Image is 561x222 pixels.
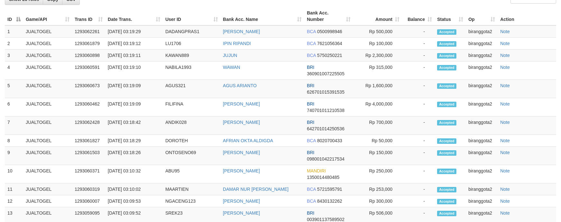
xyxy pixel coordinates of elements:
td: JUALTOGEL [23,195,72,207]
td: - [402,165,435,183]
span: Copy 8430132262 to clipboard [317,199,342,204]
span: Accepted [437,41,456,47]
span: BRI [307,101,314,106]
span: Accepted [437,138,456,144]
a: WAWAN [223,65,240,70]
td: 11 [5,183,23,195]
td: [DATE] 03:19:29 [105,25,163,38]
td: 1293060898 [72,50,105,61]
td: ANDIK028 [163,116,220,135]
span: Copy 626701015391535 to clipboard [307,89,344,95]
td: - [402,80,435,98]
td: [DATE] 03:18:42 [105,116,163,135]
td: 1293060462 [72,98,105,116]
a: Note [500,187,510,192]
th: ID: activate to sort column descending [5,7,23,25]
a: Note [500,199,510,204]
td: 1293061827 [72,135,105,147]
a: Note [500,29,510,34]
th: Op: activate to sort column ascending [466,7,498,25]
a: [PERSON_NAME] [223,168,260,173]
td: JUALTOGEL [23,38,72,50]
th: Amount: activate to sort column ascending [353,7,402,25]
td: ONTOSENO69 [163,147,220,165]
td: - [402,135,435,147]
span: BRI [307,210,314,216]
span: Copy 740701011210538 to clipboard [307,108,344,113]
td: JUALTOGEL [23,50,72,61]
span: BCA [307,41,316,46]
td: 1293062261 [72,25,105,38]
span: Copy 8020700433 to clipboard [317,138,342,143]
td: Rp 250,000 [353,165,402,183]
span: Copy 003901137589502 to clipboard [307,217,344,222]
td: Rp 4,000,000 [353,98,402,116]
td: - [402,183,435,195]
td: biranggota2 [466,50,498,61]
td: - [402,116,435,135]
td: [DATE] 03:19:10 [105,61,163,80]
td: - [402,61,435,80]
td: DOROTEH [163,135,220,147]
td: JUALTOGEL [23,25,72,38]
a: Note [500,210,510,216]
td: [DATE] 03:10:02 [105,183,163,195]
a: Note [500,120,510,125]
td: 1293060591 [72,61,105,80]
td: 10 [5,165,23,183]
a: Note [500,65,510,70]
span: BCA [307,199,316,204]
td: Rp 150,000 [353,147,402,165]
a: JUJUN [223,53,237,58]
span: BCA [307,138,316,143]
td: biranggota2 [466,38,498,50]
td: biranggota2 [466,98,498,116]
td: JUALTOGEL [23,61,72,80]
span: Accepted [437,53,456,59]
span: Accepted [437,65,456,70]
td: biranggota2 [466,61,498,80]
td: Rp 253,000 [353,183,402,195]
span: BRI [307,83,314,88]
span: Accepted [437,102,456,107]
th: Action [498,7,556,25]
a: [PERSON_NAME] [223,120,260,125]
span: Copy 5721595791 to clipboard [317,187,342,192]
th: Game/API: activate to sort column ascending [23,7,72,25]
td: biranggota2 [466,147,498,165]
td: MAARTIEN [163,183,220,195]
a: DAMAR NUR [PERSON_NAME] [223,187,289,192]
td: 1293060673 [72,80,105,98]
td: biranggota2 [466,165,498,183]
td: 1293060319 [72,183,105,195]
th: Trans ID: activate to sort column ascending [72,7,105,25]
td: [DATE] 03:19:09 [105,80,163,98]
td: [DATE] 03:19:09 [105,98,163,116]
td: NABILA1993 [163,61,220,80]
td: 7 [5,116,23,135]
td: - [402,38,435,50]
span: BCA [307,29,316,34]
a: Note [500,101,510,106]
span: Accepted [437,199,456,204]
td: 1293060371 [72,165,105,183]
span: Accepted [437,169,456,174]
span: Accepted [437,83,456,89]
td: ABU95 [163,165,220,183]
span: Copy 1350014480485 to clipboard [307,175,339,180]
th: Balance: activate to sort column ascending [402,7,435,25]
th: Bank Acc. Number: activate to sort column ascending [304,7,353,25]
span: BCA [307,53,316,58]
td: - [402,147,435,165]
td: [DATE] 03:19:11 [105,50,163,61]
td: FILIFINA [163,98,220,116]
td: Rp 300,000 [353,195,402,207]
th: Bank Acc. Name: activate to sort column ascending [220,7,304,25]
td: - [402,50,435,61]
td: biranggota2 [466,135,498,147]
a: [PERSON_NAME] [223,150,260,155]
a: Note [500,150,510,155]
td: [DATE] 03:10:32 [105,165,163,183]
td: 2 [5,38,23,50]
th: Date Trans.: activate to sort column ascending [105,7,163,25]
